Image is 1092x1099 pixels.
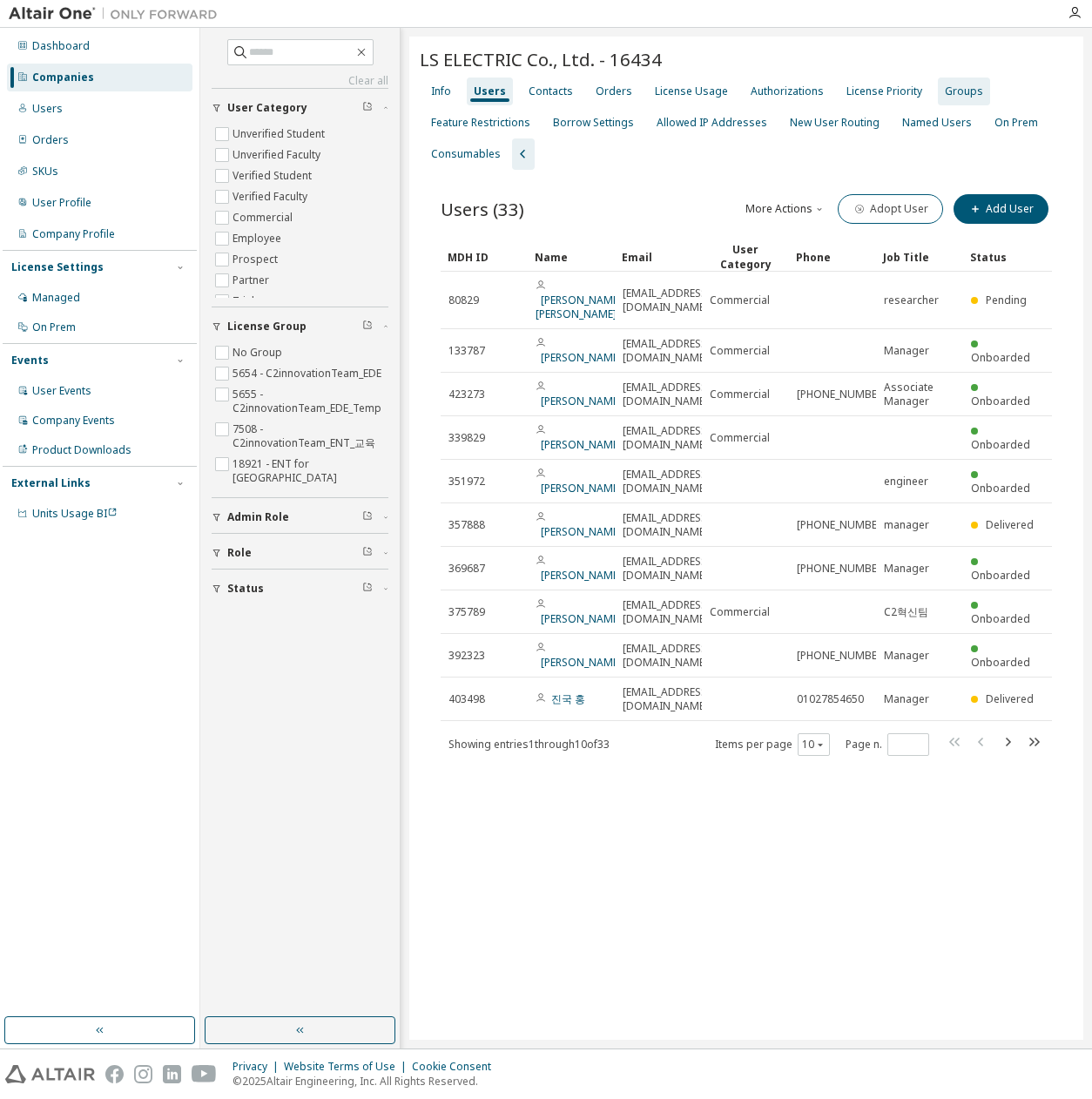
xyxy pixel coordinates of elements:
[971,394,1030,408] span: Onboarded
[212,498,388,536] button: Admin Role
[623,598,711,626] span: [EMAIL_ADDRESS][DOMAIN_NAME]
[551,691,585,706] a: 진국 홍
[536,293,622,321] a: [PERSON_NAME] [PERSON_NAME]
[448,649,485,663] span: 392323
[715,733,830,756] span: Items per page
[623,685,711,713] span: [EMAIL_ADDRESS][DOMAIN_NAME]
[212,570,388,608] button: Status
[32,102,63,116] div: Users
[884,605,928,619] span: C2혁신팀
[163,1065,181,1083] img: linkedin.svg
[362,320,373,334] span: Clear filter
[233,363,385,384] label: 5654 - C2innovationTeam_EDE
[32,196,91,210] div: User Profile
[710,431,770,445] span: Commercial
[233,186,311,207] label: Verified Faculty
[655,84,728,98] div: License Usage
[412,1060,502,1074] div: Cookie Consent
[448,475,485,489] span: 351972
[744,194,827,224] button: More Actions
[797,562,886,576] span: [PHONE_NUMBER]
[233,454,388,489] label: 18921 - ENT for [GEOGRAPHIC_DATA]
[902,116,972,130] div: Named Users
[32,71,94,84] div: Companies
[541,481,622,496] a: [PERSON_NAME]
[884,518,929,532] span: manager
[448,344,485,358] span: 133787
[541,394,622,408] a: [PERSON_NAME]
[5,1065,95,1083] img: altair_logo.svg
[212,534,388,572] button: Role
[362,101,373,115] span: Clear filter
[233,1074,502,1089] p: © 2025 Altair Engineering, Inc. All Rights Reserved.
[362,582,373,596] span: Clear filter
[284,1060,412,1074] div: Website Terms of Use
[623,511,711,539] span: [EMAIL_ADDRESS][DOMAIN_NAME]
[846,84,922,98] div: License Priority
[227,582,264,596] span: Status
[535,243,608,271] div: Name
[233,419,388,454] label: 7508 - C2innovationTeam_ENT_교육
[431,116,530,130] div: Feature Restrictions
[233,165,315,186] label: Verified Student
[945,84,983,98] div: Groups
[32,506,118,521] span: Units Usage BI
[212,307,388,346] button: License Group
[431,147,501,161] div: Consumables
[32,291,80,305] div: Managed
[420,47,662,71] span: LS ELECTRIC Co., Ltd. - 16434
[541,655,622,670] a: [PERSON_NAME]
[448,518,485,532] span: 357888
[623,642,711,670] span: [EMAIL_ADDRESS][DOMAIN_NAME]
[796,243,869,271] div: Phone
[32,165,58,179] div: SKUs
[971,655,1030,670] span: Onboarded
[233,1060,284,1074] div: Privacy
[32,320,76,334] div: On Prem
[623,424,711,452] span: [EMAIL_ADDRESS][DOMAIN_NAME]
[623,555,711,583] span: [EMAIL_ADDRESS][DOMAIN_NAME]
[9,5,226,23] img: Altair One
[448,388,485,401] span: 423273
[623,468,711,496] span: [EMAIL_ADDRESS][DOMAIN_NAME]
[797,692,864,706] span: 01027854650
[212,89,388,127] button: User Category
[233,145,324,165] label: Unverified Faculty
[884,562,929,576] span: Manager
[986,691,1034,706] span: Delivered
[529,84,573,98] div: Contacts
[227,510,289,524] span: Admin Role
[541,437,622,452] a: [PERSON_NAME]
[32,227,115,241] div: Company Profile
[362,546,373,560] span: Clear filter
[134,1065,152,1083] img: instagram.svg
[710,388,770,401] span: Commercial
[790,116,880,130] div: New User Routing
[883,243,956,271] div: Job Title
[709,242,782,272] div: User Category
[541,611,622,626] a: [PERSON_NAME]
[233,342,286,363] label: No Group
[192,1065,217,1083] img: youtube.svg
[623,337,711,365] span: [EMAIL_ADDRESS][DOMAIN_NAME]
[32,384,91,398] div: User Events
[11,476,91,490] div: External Links
[596,84,632,98] div: Orders
[11,354,49,367] div: Events
[362,510,373,524] span: Clear filter
[553,116,634,130] div: Borrow Settings
[32,414,115,428] div: Company Events
[797,649,886,663] span: [PHONE_NUMBER]
[32,133,69,147] div: Orders
[623,381,711,408] span: [EMAIL_ADDRESS][DOMAIN_NAME]
[797,388,886,401] span: [PHONE_NUMBER]
[227,546,252,560] span: Role
[884,692,929,706] span: Manager
[971,350,1030,365] span: Onboarded
[233,384,388,419] label: 5655 - C2innovationTeam_EDE_Temp
[32,443,131,457] div: Product Downloads
[710,344,770,358] span: Commercial
[448,431,485,445] span: 339829
[710,605,770,619] span: Commercial
[986,517,1034,532] span: Delivered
